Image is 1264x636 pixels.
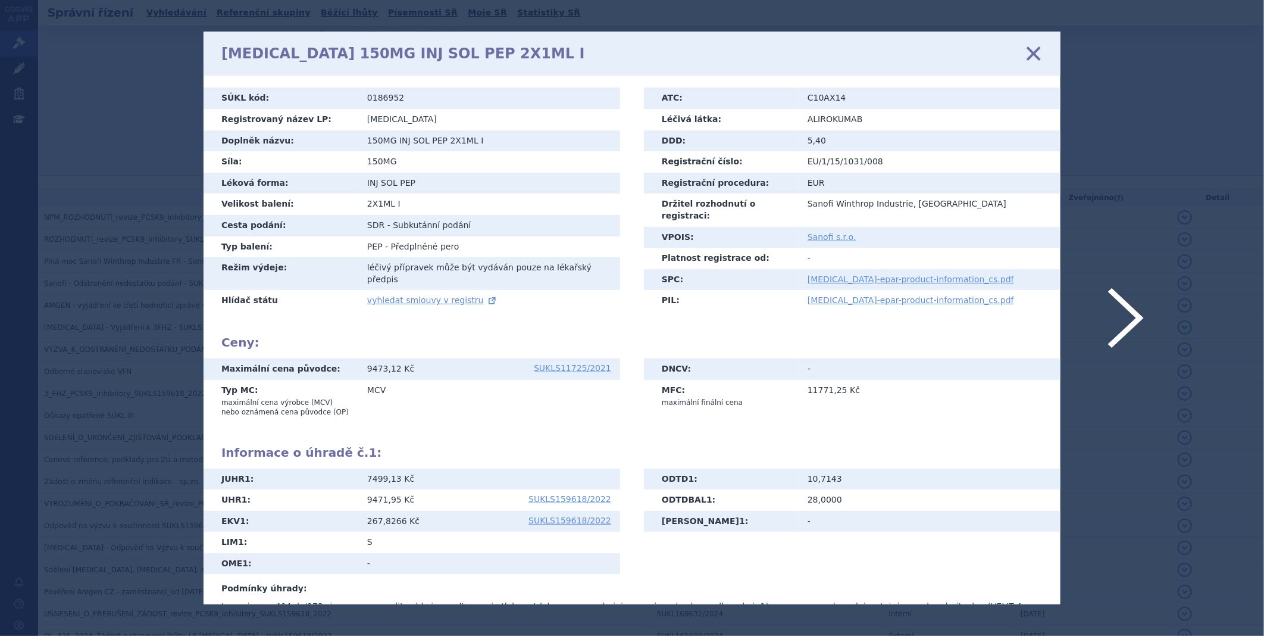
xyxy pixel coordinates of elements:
th: [PERSON_NAME] : [644,511,799,532]
span: 9471,95 Kč [367,495,414,504]
th: ATC: [644,88,799,109]
td: 0186952 [358,88,620,109]
span: 1 [238,537,244,547]
h2: Informace o úhradě č. : [221,445,1043,460]
a: [MEDICAL_DATA]-epar-product-information_cs.pdf [808,275,1014,284]
th: EKV : [204,511,358,532]
a: vyhledat smlouvy v registru [367,295,498,305]
td: [MEDICAL_DATA] [358,109,620,130]
span: 1 [706,495,712,504]
th: Režim výdeje: [204,257,358,290]
span: - [385,242,388,251]
td: - [358,553,620,575]
a: SUKLS159618/2022 [528,516,611,525]
th: Velikost balení: [204,194,358,215]
td: S [358,532,620,553]
td: EUR [799,173,1060,194]
td: INJ SOL PEP [358,173,620,194]
p: maximální cena výrobce (MCV) nebo oznámená cena původce (OP) [221,398,349,417]
a: [MEDICAL_DATA]-epar-product-information_cs.pdf [808,295,1014,305]
a: SUKLS159618/2022 [528,495,611,503]
th: LIM : [204,532,358,553]
th: Maximální cena původce: [204,358,358,380]
td: 150MG [358,151,620,173]
th: Registrovaný název LP: [204,109,358,130]
td: Sanofi Winthrop Industrie, [GEOGRAPHIC_DATA] [799,194,1060,226]
a: SUKLS11725/2021 [534,364,611,372]
td: 2X1ML I [358,194,620,215]
a: zavřít [1025,45,1043,63]
th: JUHR : [204,469,358,490]
th: MFC: [644,380,799,412]
th: Registrační procedura: [644,173,799,194]
span: Subkutánní podání [393,220,471,230]
span: 1 [245,474,251,484]
span: SDR [367,220,384,230]
span: 267,8266 Kč [367,516,420,526]
span: 1 [242,559,248,568]
td: 10,7143 [799,469,1060,490]
span: 1 [369,445,377,460]
span: 1 [240,516,246,526]
td: léčivý přípravek může být vydáván pouze na lékařský předpis [358,257,620,290]
span: vyhledat smlouvy v registru [367,295,484,305]
th: SPC: [644,269,799,291]
th: Registrační číslo: [644,151,799,173]
span: 9473,12 Kč [367,364,414,373]
th: ODTDBAL : [644,490,799,511]
td: 11771,25 Kč [799,380,1060,412]
td: 28,0000 [799,490,1060,511]
td: 5,40 [799,130,1060,152]
th: DNCV: [644,358,799,380]
th: Hlídač státu [204,290,358,311]
th: SÚKL kód: [204,88,358,109]
td: 7499,13 Kč [358,469,620,490]
th: UHR : [204,490,358,511]
th: Držitel rozhodnutí o registraci: [644,194,799,226]
th: Síla: [204,151,358,173]
h2: Ceny: [221,335,1043,350]
th: Cesta podání: [204,215,358,236]
td: 150MG INJ SOL PEP 2X1ML I [358,130,620,152]
th: Léčivá látka: [644,109,799,130]
span: Předplněné pero [391,242,459,251]
span: 1 [242,495,248,504]
span: - [387,220,390,230]
th: DDD: [644,130,799,152]
th: ODTD : [644,469,799,490]
th: PIL: [644,290,799,311]
h1: [MEDICAL_DATA] 150MG INJ SOL PEP 2X1ML I [221,45,585,63]
th: OME : [204,553,358,575]
td: ALIROKUMAB [799,109,1060,130]
th: Typ MC: [204,380,358,422]
td: EU/1/15/1031/008 [799,151,1060,173]
td: C10AX14 [799,88,1060,109]
th: Doplněk názvu: [204,130,358,152]
span: 1 [689,474,694,484]
td: - [799,511,1060,532]
th: Platnost registrace od: [644,248,799,269]
span: 1 [739,516,745,526]
span: PEP [367,242,383,251]
th: Typ balení: [204,236,358,258]
td: MCV [358,380,620,422]
p: maximální finální cena [662,398,790,407]
td: - [799,248,1060,269]
th: Léková forma: [204,173,358,194]
h3: Podmínky úhrady: [221,583,1043,595]
th: VPOIS: [644,227,799,248]
td: - [799,358,1060,380]
a: Sanofi s.r.o. [808,232,856,242]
